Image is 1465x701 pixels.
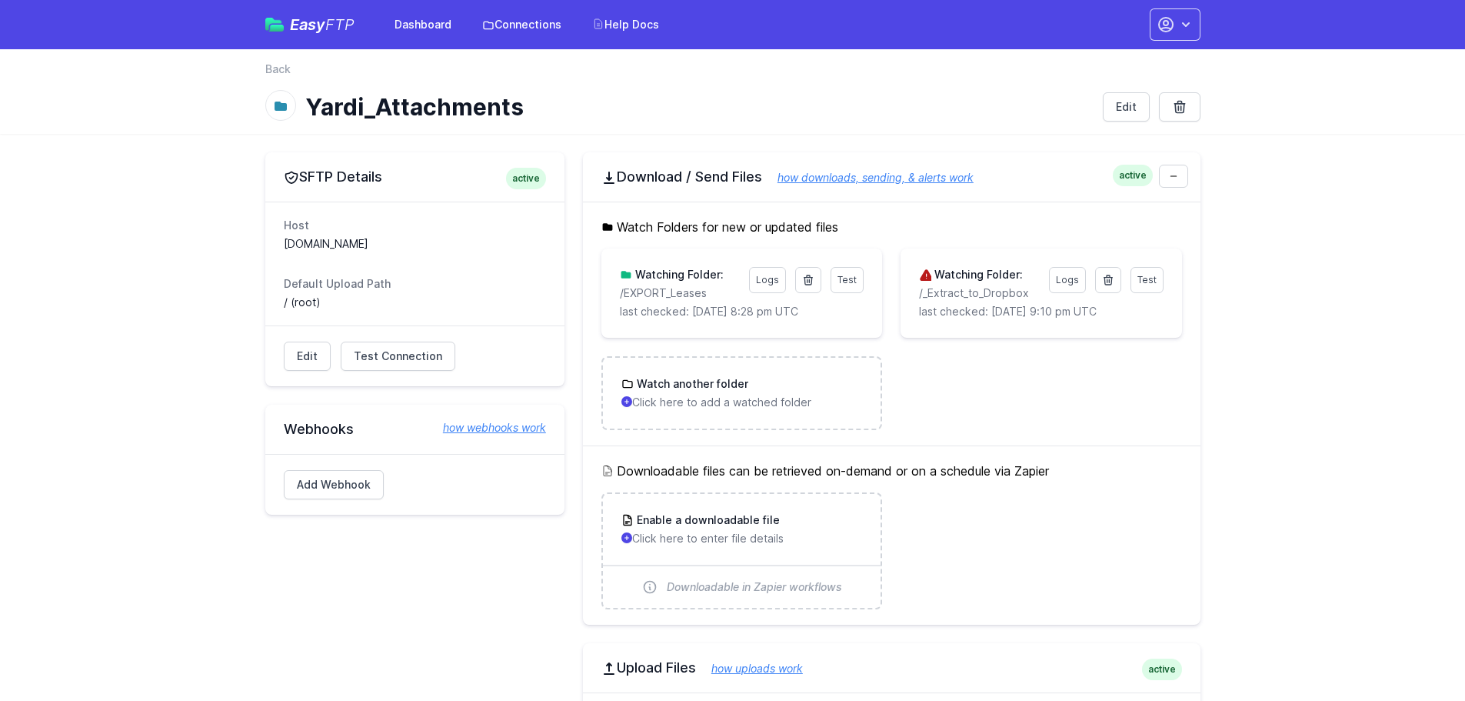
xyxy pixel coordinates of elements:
[621,395,862,410] p: Click here to add a watched folder
[284,276,546,292] dt: Default Upload Path
[931,267,1023,282] h3: Watching Folder:
[831,267,864,293] a: Test
[284,342,331,371] a: Edit
[354,349,442,364] span: Test Connection
[385,11,461,38] a: Dashboard
[620,304,864,319] p: last checked: [DATE] 8:28 pm UTC
[325,15,355,34] span: FTP
[473,11,571,38] a: Connections
[749,267,786,293] a: Logs
[919,285,1039,301] p: /_Extract_to_Dropbox
[762,171,974,184] a: how downloads, sending, & alerts work
[583,11,668,38] a: Help Docs
[265,17,355,32] a: EasyFTP
[919,304,1163,319] p: last checked: [DATE] 9:10 pm UTC
[1103,92,1150,122] a: Edit
[284,295,546,310] dd: / (root)
[1388,624,1447,683] iframe: Drift Widget Chat Controller
[601,659,1182,677] h2: Upload Files
[284,218,546,233] dt: Host
[634,376,748,392] h3: Watch another folder
[632,267,724,282] h3: Watching Folder:
[1142,659,1182,680] span: active
[1130,267,1164,293] a: Test
[1137,274,1157,285] span: Test
[603,494,881,608] a: Enable a downloadable file Click here to enter file details Downloadable in Zapier workflows
[601,462,1182,480] h5: Downloadable files can be retrieved on-demand or on a schedule via Zapier
[265,62,1200,86] nav: Breadcrumb
[634,512,780,528] h3: Enable a downloadable file
[284,420,546,439] h2: Webhooks
[284,236,546,252] dd: [DOMAIN_NAME]
[290,17,355,32] span: Easy
[601,168,1182,186] h2: Download / Send Files
[506,168,546,189] span: active
[696,662,803,675] a: how uploads work
[1113,165,1153,186] span: active
[305,93,1090,121] h1: Yardi_Attachments
[341,342,455,371] a: Test Connection
[667,579,842,595] span: Downloadable in Zapier workflows
[265,62,291,77] a: Back
[620,285,740,301] p: /EXPORT_Leases
[603,358,881,429] a: Watch another folder Click here to add a watched folder
[428,420,546,436] a: how webhooks work
[1049,267,1086,293] a: Logs
[601,218,1182,236] h5: Watch Folders for new or updated files
[837,274,857,285] span: Test
[621,531,862,546] p: Click here to enter file details
[265,18,284,32] img: easyftp_logo.png
[284,470,384,499] a: Add Webhook
[284,168,546,186] h2: SFTP Details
